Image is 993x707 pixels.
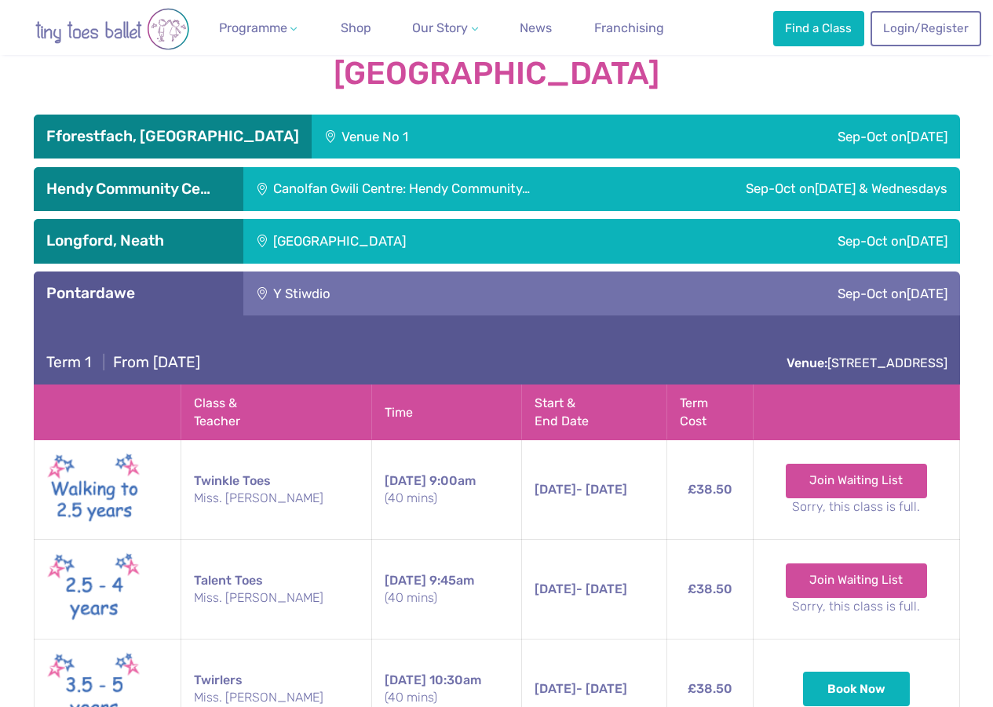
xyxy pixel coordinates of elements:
[385,589,509,607] small: (40 mins)
[385,689,509,706] small: (40 mins)
[334,13,378,44] a: Shop
[46,353,200,372] h4: From [DATE]
[412,20,468,35] span: Our Story
[46,231,231,250] h3: Longford, Neath
[907,286,947,301] span: [DATE]
[46,284,231,303] h3: Pontardawe
[520,20,552,35] span: News
[46,127,299,146] h3: Fforestfach, [GEOGRAPHIC_DATA]
[648,219,960,263] div: Sep-Oct on
[18,8,206,50] img: tiny toes ballet
[535,581,576,596] span: [DATE]
[594,20,664,35] span: Franchising
[181,540,372,640] td: Talent Toes
[47,549,141,629] img: Talent toes New (May 2025)
[667,540,754,640] td: £38.50
[371,540,521,640] td: 9:45am
[667,385,754,440] th: Term Cost
[385,473,426,488] span: [DATE]
[786,464,928,498] a: Join Waiting List
[815,180,947,196] span: [DATE] & Wednesdays
[243,219,648,263] div: [GEOGRAPHIC_DATA]
[95,353,113,371] span: |
[871,11,980,46] a: Login/Register
[385,672,426,687] span: [DATE]
[773,11,864,46] a: Find a Class
[651,167,959,211] div: Sep-Oct on
[312,115,602,159] div: Venue No 1
[47,450,141,530] img: Walking to Twinkle New (May 2025)
[766,498,946,516] small: Sorry, this class is full.
[513,13,558,44] a: News
[667,440,754,540] td: £38.50
[243,272,549,315] div: Y Stiwdio
[243,167,651,211] div: Canolfan Gwili Centre: Hendy Community…
[194,490,359,507] small: Miss. [PERSON_NAME]
[535,681,576,696] span: [DATE]
[406,13,484,44] a: Our Story
[341,20,371,35] span: Shop
[385,490,509,507] small: (40 mins)
[371,440,521,540] td: 9:00am
[371,385,521,440] th: Time
[907,129,947,144] span: [DATE]
[535,581,627,596] span: - [DATE]
[803,672,910,706] button: Book Now
[588,13,670,44] a: Franchising
[181,440,372,540] td: Twinkle Toes
[34,22,960,91] strong: [GEOGRAPHIC_DATA], Neath Port Talbot and [GEOGRAPHIC_DATA]
[602,115,960,159] div: Sep-Oct on
[522,385,667,440] th: Start & End Date
[535,681,627,696] span: - [DATE]
[535,482,576,497] span: [DATE]
[786,563,928,598] a: Join Waiting List
[194,589,359,607] small: Miss. [PERSON_NAME]
[787,355,827,370] strong: Venue:
[46,180,231,199] h3: Hendy Community Ce…
[46,353,91,371] span: Term 1
[194,689,359,706] small: Miss. [PERSON_NAME]
[213,13,304,44] a: Programme
[787,355,947,370] a: Venue:[STREET_ADDRESS]
[907,233,947,249] span: [DATE]
[766,598,946,615] small: Sorry, this class is full.
[181,385,372,440] th: Class & Teacher
[385,573,426,588] span: [DATE]
[549,272,960,315] div: Sep-Oct on
[535,482,627,497] span: - [DATE]
[219,20,287,35] span: Programme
